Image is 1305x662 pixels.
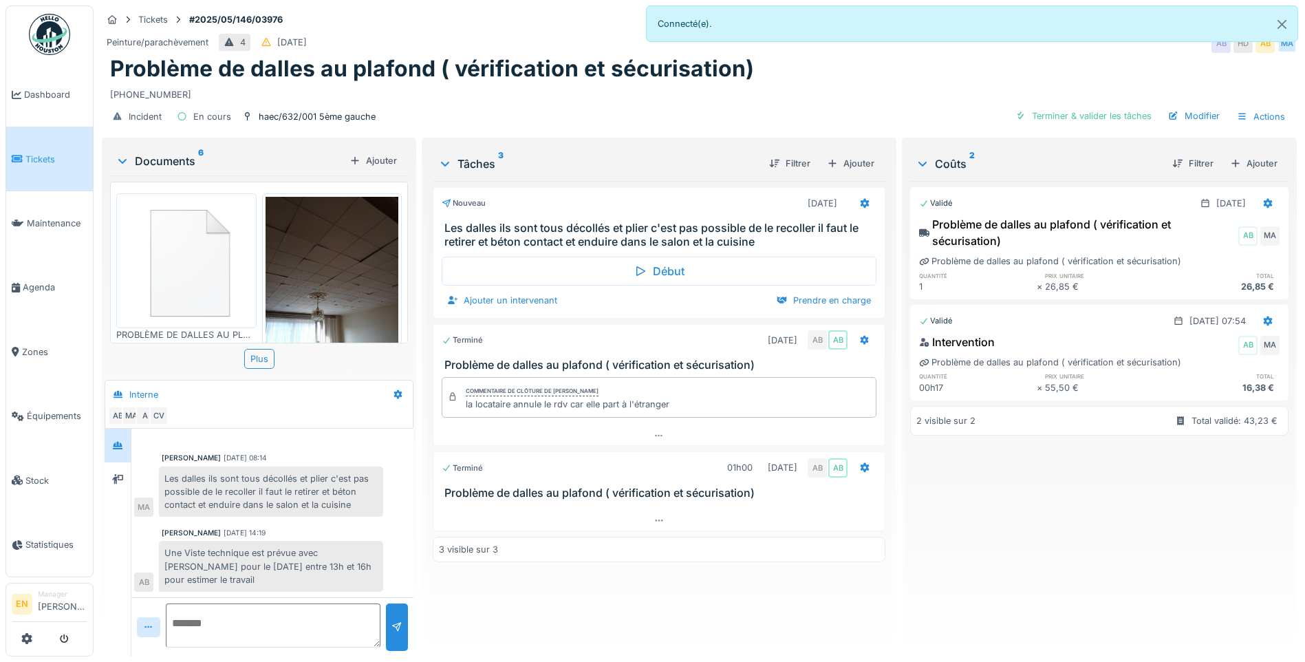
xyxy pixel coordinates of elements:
h6: prix unitaire [1045,271,1162,280]
div: Manager [38,589,87,599]
div: [DATE] [808,197,837,210]
div: Problème de dalles au plafond ( vérification et sécurisation) [919,216,1236,249]
a: Zones [6,320,93,384]
div: Validé [919,315,953,327]
a: Dashboard [6,63,93,127]
div: Les dalles ils sont tous décollés et plier c'est pas possible de le recoller il faut le retirer e... [159,467,383,517]
div: 3 visible sur 3 [439,543,498,556]
img: zj8ll8n30htztfeomi99pxuolpji [266,197,399,374]
div: [DATE] 07:54 [1189,314,1246,328]
div: AB [828,330,848,350]
div: [PERSON_NAME] [162,528,221,538]
div: [DATE] [277,36,307,49]
span: Agenda [23,281,87,294]
div: Terminé [442,334,483,346]
div: Plus [244,349,274,369]
a: Équipements [6,384,93,448]
span: Maintenance [27,217,87,230]
div: 00h17 [919,381,1036,394]
div: 55,50 € [1045,381,1162,394]
h6: total [1163,372,1280,381]
strong: #2025/05/146/03976 [184,13,288,26]
div: MA [122,406,141,425]
div: Peinture/parachèvement [107,36,208,49]
h3: Les dalles ils sont tous décollés et plier c'est pas possible de le recoller il faut le retirer e... [444,222,879,248]
sup: 2 [969,156,975,172]
h6: quantité [919,372,1036,381]
div: [PHONE_NUMBER] [110,83,1288,101]
span: Équipements [27,409,87,423]
div: × [1037,280,1046,293]
div: 01h00 [727,461,753,474]
div: AB [808,330,827,350]
li: [PERSON_NAME] [38,589,87,619]
div: 2 visible sur 2 [916,414,975,427]
div: 16,38 € [1163,381,1280,394]
div: Problème de dalles au plafond ( vérification et sécurisation) [919,255,1181,268]
div: Tâches [438,156,758,172]
div: A [136,406,155,425]
div: MA [1260,226,1280,246]
div: Nouveau [442,197,486,209]
h6: quantité [919,271,1036,280]
div: Ajouter [1225,154,1283,173]
div: Tickets [138,13,168,26]
h3: Problème de dalles au plafond ( vérification et sécurisation) [444,359,879,372]
div: Problème de dalles au plafond ( vérification et sécurisation) [919,356,1181,369]
div: AB [1211,34,1231,53]
div: AB [1238,226,1258,246]
div: Filtrer [1167,154,1219,173]
div: Terminer & valider les tâches [1010,107,1157,125]
div: Commentaire de clôture de [PERSON_NAME] [466,387,598,396]
sup: 6 [198,153,204,169]
div: Actions [1231,107,1291,127]
div: Modifier [1163,107,1225,125]
div: MA [1260,336,1280,355]
div: 26,85 € [1163,280,1280,293]
div: 26,85 € [1045,280,1162,293]
a: Tickets [6,127,93,191]
div: CV [149,406,169,425]
a: Maintenance [6,191,93,255]
div: haec/632/001 5ème gauche [259,110,376,123]
div: Terminé [442,462,483,474]
a: EN Manager[PERSON_NAME] [12,589,87,622]
span: Zones [22,345,87,359]
div: la locataire annule le rdv car elle part à l'étranger [466,398,669,411]
div: [DATE] [768,334,797,347]
div: 4 [240,36,246,49]
div: Validé [919,197,953,209]
div: Ajouter un intervenant [442,291,563,310]
div: AB [1238,336,1258,355]
div: MA [1277,34,1297,53]
div: 1 [919,280,1036,293]
div: AB [808,458,827,478]
h1: Problème de dalles au plafond ( vérification et sécurisation) [110,56,754,82]
span: Tickets [25,153,87,166]
div: Filtrer [764,154,816,173]
div: Incident [129,110,162,123]
h3: Problème de dalles au plafond ( vérification et sécurisation) [444,487,879,500]
button: Close [1266,6,1297,43]
a: Agenda [6,255,93,319]
div: Ajouter [344,151,402,170]
div: [DATE] [1216,197,1246,210]
div: AB [108,406,127,425]
div: AB [134,573,153,592]
div: PROBLÈME DE DALLES AU PLAFOND..msg [116,328,257,341]
div: En cours [193,110,231,123]
div: Total validé: 43,23 € [1191,414,1277,427]
h6: total [1163,271,1280,280]
div: Une Viste technique est prévue avec [PERSON_NAME] pour le [DATE] entre 13h et 16h pour estimer le... [159,541,383,592]
div: × [1037,381,1046,394]
h6: prix unitaire [1045,372,1162,381]
sup: 3 [498,156,504,172]
div: Ajouter [821,154,880,173]
div: Connecté(e). [646,6,1299,42]
div: [DATE] 14:19 [224,528,266,538]
div: Intervention [919,334,995,350]
div: Documents [116,153,344,169]
div: Coûts [916,156,1161,172]
div: [PERSON_NAME] [162,453,221,463]
li: EN [12,594,32,615]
